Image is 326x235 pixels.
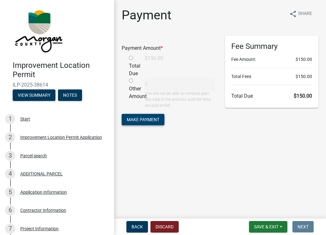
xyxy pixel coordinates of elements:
[231,93,312,99] h6: Total Due
[249,221,287,232] button: Save & Exit
[13,89,55,101] button: View Summary
[124,77,140,109] div: Other Amount
[150,221,179,232] button: Discard
[296,56,312,63] span: $150.00
[13,82,101,88] span: ILP-2025-38614
[5,169,15,179] div: 4
[13,93,55,98] wm-modal-confirm: Summary
[124,55,140,77] div: Total Due
[289,10,297,18] i: share
[5,224,15,234] div: 7
[292,221,314,232] button: Next
[13,7,64,54] img: Morgan County, Indiana
[20,117,30,121] div: Start
[20,135,102,140] div: Improvement Location Permit Application
[231,56,312,63] li: Fee Amount:
[284,8,317,20] button: shareShare
[294,93,312,99] span: $150.00
[5,205,15,215] div: 6
[20,153,47,158] div: Parcel search
[13,61,109,79] h4: Improvement Location Permit
[127,117,159,122] span: Make Payment
[231,73,312,80] li: Total Fees
[5,132,15,142] div: 2
[231,42,312,51] h6: Fee Summary
[58,89,82,101] button: Notes
[20,190,67,194] div: Application Information
[122,8,171,23] h1: Payment
[297,224,309,229] span: Next
[122,114,164,125] button: Make Payment
[20,226,59,231] div: Project Information
[126,221,148,232] button: Back
[58,93,82,98] wm-modal-confirm: Notes
[20,172,63,176] div: ADDITIONAL PARCEL
[131,224,143,229] span: Back
[5,187,15,197] div: 5
[298,10,312,18] span: Share
[117,44,220,52] div: Payment Amount
[5,151,15,161] div: 3
[20,208,66,212] div: Contractor Information
[254,224,278,229] span: Save & Exit
[296,73,312,80] span: $150.00
[5,114,15,124] div: 1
